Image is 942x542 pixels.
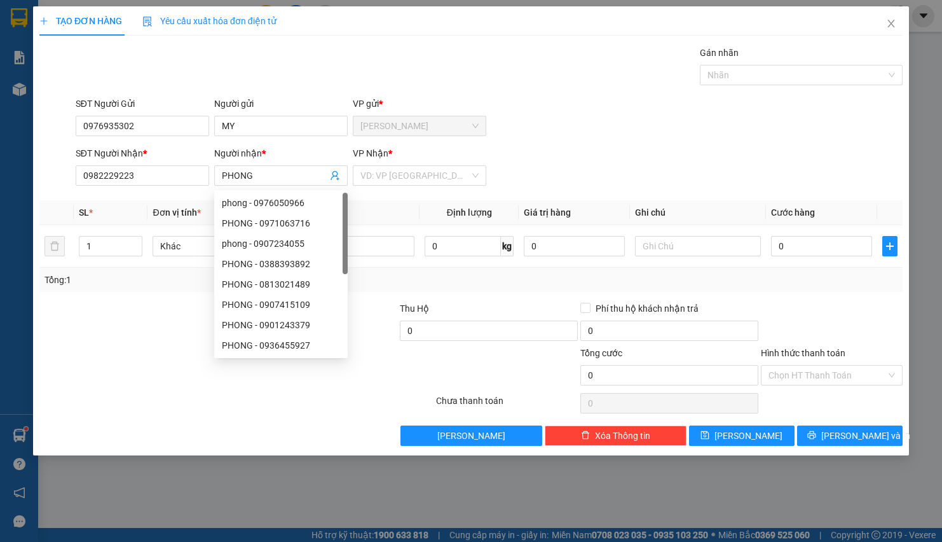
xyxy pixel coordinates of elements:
[435,394,579,416] div: Chưa thanh toán
[581,431,590,441] span: delete
[437,429,505,443] span: [PERSON_NAME]
[222,216,340,230] div: PHONG - 0971063716
[545,426,686,446] button: deleteXóa Thông tin
[524,207,571,218] span: Giá trị hàng
[214,233,348,254] div: phong - 0907234055
[76,146,209,160] div: SĐT Người Nhận
[524,236,625,256] input: 0
[807,431,816,441] span: printer
[142,17,153,27] img: icon
[447,207,492,218] span: Định lượng
[222,196,340,210] div: phong - 0976050966
[400,303,429,314] span: Thu Hộ
[214,335,348,356] div: PHONG - 0936455927
[289,236,414,256] input: VD: Bàn, Ghế
[222,318,340,332] div: PHONG - 0901243379
[400,426,542,446] button: [PERSON_NAME]
[771,207,815,218] span: Cước hàng
[353,148,388,158] span: VP Nhận
[214,254,348,274] div: PHONG - 0388393892
[160,237,271,256] span: Khác
[501,236,514,256] span: kg
[886,18,896,29] span: close
[39,17,48,25] span: plus
[700,431,709,441] span: save
[214,97,348,111] div: Người gửi
[883,241,897,251] span: plus
[797,426,903,446] button: printer[PERSON_NAME] và In
[76,97,209,111] div: SĐT Người Gửi
[595,429,650,443] span: Xóa Thông tin
[214,295,348,315] div: PHONG - 0907415109
[142,16,276,26] span: Yêu cầu xuất hóa đơn điện tử
[222,237,340,251] div: phong - 0907234055
[580,348,622,358] span: Tổng cước
[222,277,340,291] div: PHONG - 0813021489
[635,236,761,256] input: Ghi Chú
[882,236,898,256] button: plus
[714,429,782,443] span: [PERSON_NAME]
[222,257,340,271] div: PHONG - 0388393892
[44,273,364,287] div: Tổng: 1
[761,348,845,358] label: Hình thức thanh toán
[214,146,348,160] div: Người nhận
[353,97,486,111] div: VP gửi
[39,16,122,26] span: TẠO ĐƠN HÀNG
[700,48,739,58] label: Gán nhãn
[821,429,910,443] span: [PERSON_NAME] và In
[360,116,479,135] span: Vĩnh Kim
[44,236,65,256] button: delete
[79,207,89,218] span: SL
[630,200,766,225] th: Ghi chú
[873,6,909,42] button: Close
[214,213,348,233] div: PHONG - 0971063716
[330,170,340,181] span: user-add
[153,207,200,218] span: Đơn vị tính
[222,338,340,352] div: PHONG - 0936455927
[689,426,795,446] button: save[PERSON_NAME]
[222,298,340,312] div: PHONG - 0907415109
[214,274,348,295] div: PHONG - 0813021489
[214,193,348,213] div: phong - 0976050966
[214,315,348,335] div: PHONG - 0901243379
[590,302,704,316] span: Phí thu hộ khách nhận trả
